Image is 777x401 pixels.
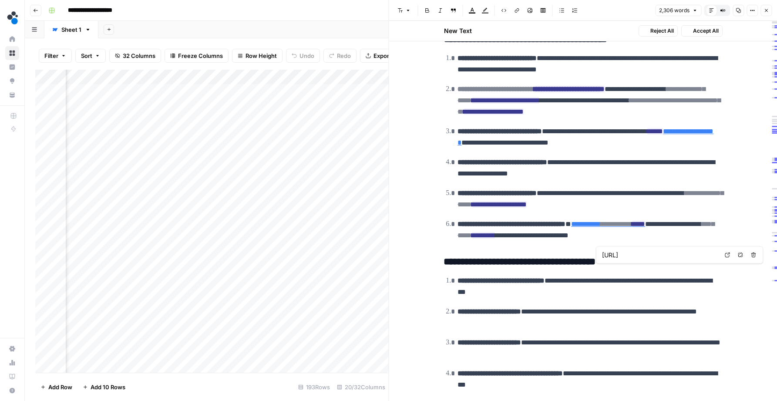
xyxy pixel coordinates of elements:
[5,370,19,384] a: Learning Hub
[638,25,677,37] button: Reject All
[39,49,72,63] button: Filter
[91,383,125,391] span: Add 10 Rows
[323,49,357,63] button: Redo
[5,88,19,102] a: Your Data
[693,27,718,35] span: Accept All
[5,356,19,370] a: Usage
[299,51,314,60] span: Undo
[61,25,81,34] div: Sheet 1
[75,49,106,63] button: Sort
[5,7,19,29] button: Workspace: spot.ai
[650,27,673,35] span: Reject All
[5,342,19,356] a: Settings
[109,49,161,63] button: 32 Columns
[5,32,19,46] a: Home
[373,51,404,60] span: Export CSV
[655,5,701,16] button: 2,306 words
[337,51,351,60] span: Redo
[681,25,722,37] button: Accept All
[35,380,77,394] button: Add Row
[44,51,58,60] span: Filter
[5,10,21,26] img: spot.ai Logo
[48,383,72,391] span: Add Row
[165,49,229,63] button: Freeze Columns
[44,21,98,38] a: Sheet 1
[246,51,277,60] span: Row Height
[333,380,389,394] div: 20/32 Columns
[178,51,223,60] span: Freeze Columns
[5,60,19,74] a: Insights
[360,49,410,63] button: Export CSV
[77,380,131,394] button: Add 10 Rows
[123,51,155,60] span: 32 Columns
[295,380,333,394] div: 193 Rows
[81,51,92,60] span: Sort
[659,7,690,14] span: 2,306 words
[232,49,283,63] button: Row Height
[5,74,19,88] a: Opportunities
[444,27,471,35] h2: New Text
[286,49,320,63] button: Undo
[5,46,19,60] a: Browse
[5,384,19,398] button: Help + Support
